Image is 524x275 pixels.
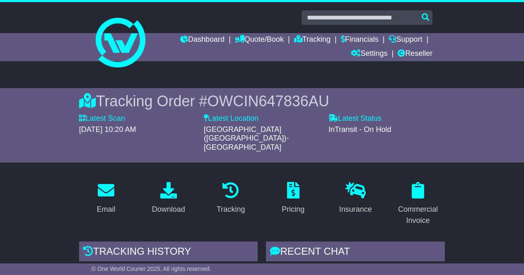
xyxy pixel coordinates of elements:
div: Tracking history [79,242,258,264]
span: InTransit - On Hold [328,125,391,134]
a: Commercial Invoice [391,179,445,229]
a: Download [147,179,191,218]
div: Email [97,204,116,215]
div: Tracking Order # [79,92,445,110]
span: [GEOGRAPHIC_DATA] ([GEOGRAPHIC_DATA])-[GEOGRAPHIC_DATA] [204,125,289,151]
a: Email [92,179,121,218]
label: Latest Status [328,114,382,123]
span: © One World Courier 2025. All rights reserved. [92,265,211,272]
label: Latest Location [204,114,258,123]
a: Tracking [211,179,250,218]
label: Latest Scan [79,114,125,123]
div: Pricing [282,204,304,215]
a: Insurance [334,179,377,218]
span: OWCIN647836AU [208,93,329,110]
a: Support [389,33,422,47]
a: Settings [351,47,387,61]
div: Commercial Invoice [396,204,440,226]
div: Download [152,204,185,215]
a: Quote/Book [235,33,284,47]
div: Insurance [339,204,372,215]
a: Dashboard [180,33,225,47]
a: Reseller [398,47,432,61]
a: Financials [341,33,379,47]
a: Tracking [294,33,331,47]
div: RECENT CHAT [266,242,445,264]
div: Tracking [217,204,245,215]
a: Pricing [276,179,310,218]
span: [DATE] 10:20 AM [79,125,136,134]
